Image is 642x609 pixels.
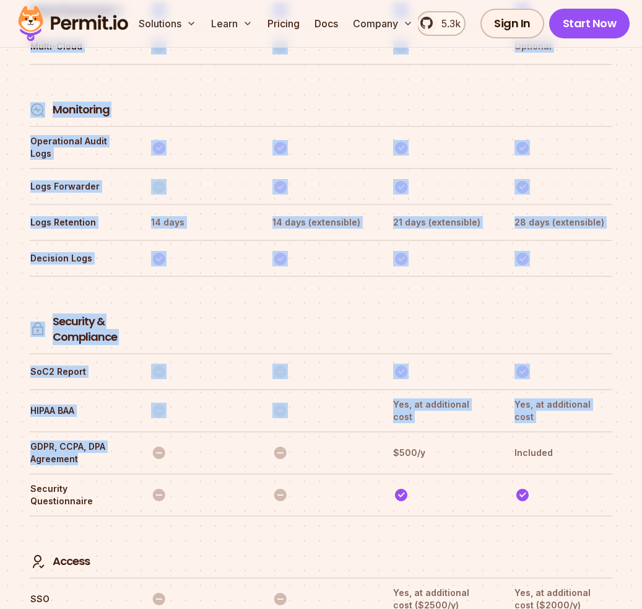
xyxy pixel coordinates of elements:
[480,9,544,38] a: Sign In
[30,440,128,466] th: GDPR, CCPA, DPA Agreement
[12,2,134,45] img: Permit logo
[206,11,258,36] button: Learn
[30,322,45,337] img: Security & Compliance
[30,177,128,196] th: Logs Forwarder
[310,11,343,36] a: Docs
[417,11,466,36] a: 5.3k
[30,102,45,118] img: Monitoring
[30,362,128,382] th: SoC2 Report
[514,440,612,466] th: Included
[150,212,249,232] th: 14 days
[348,11,418,36] button: Company
[272,212,370,232] th: 14 days (extensible)
[53,102,110,118] h4: Monitoring
[30,398,128,424] th: HIPAA BAA
[30,134,128,160] th: Operational Audit Logs
[434,16,461,31] span: 5.3k
[30,248,128,268] th: Decision Logs
[262,11,305,36] a: Pricing
[393,440,491,466] th: $500/y
[134,11,201,36] button: Solutions
[53,314,128,345] h4: Security & Compliance
[549,9,630,38] a: Start Now
[393,212,491,232] th: 21 days (extensible)
[514,398,612,424] th: Yes, at additional cost
[514,212,612,232] th: 28 days (extensible)
[30,212,128,232] th: Logs Retention
[30,554,45,569] img: Access
[30,482,128,508] th: Security Questionnaire
[393,398,491,424] th: Yes, at additional cost
[53,554,90,569] h4: Access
